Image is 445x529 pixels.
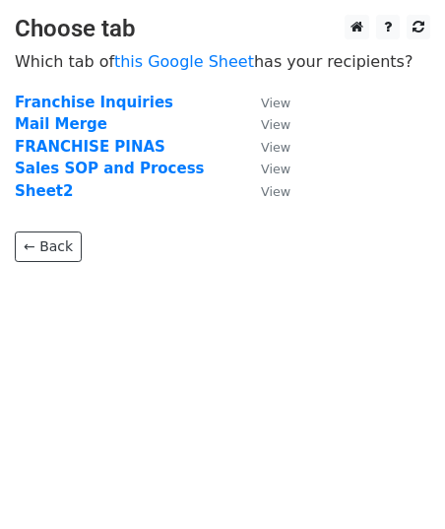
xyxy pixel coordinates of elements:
a: ← Back [15,231,82,262]
small: View [261,184,290,199]
a: Sheet2 [15,182,73,200]
h3: Choose tab [15,15,430,43]
a: Sales SOP and Process [15,160,205,177]
a: View [241,160,290,177]
small: View [261,117,290,132]
a: View [241,115,290,133]
small: View [261,140,290,155]
a: View [241,182,290,200]
a: View [241,138,290,156]
a: View [241,94,290,111]
a: FRANCHISE PINAS [15,138,165,156]
a: Mail Merge [15,115,107,133]
small: View [261,162,290,176]
a: this Google Sheet [114,52,254,71]
p: Which tab of has your recipients? [15,51,430,72]
small: View [261,96,290,110]
a: Franchise Inquiries [15,94,173,111]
